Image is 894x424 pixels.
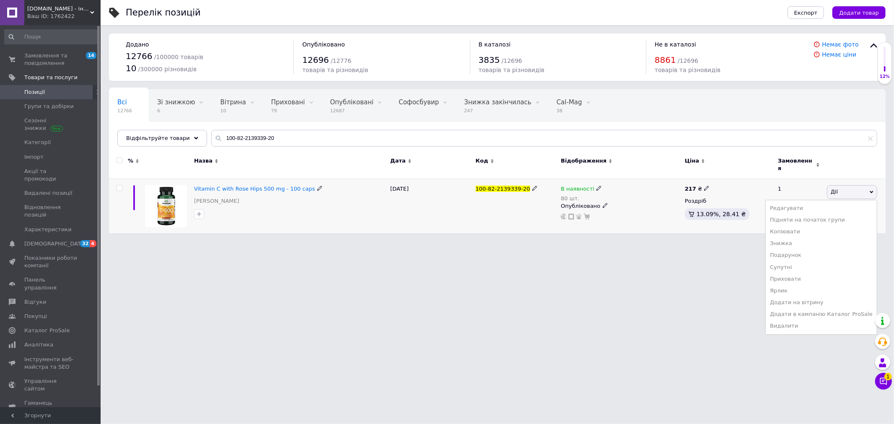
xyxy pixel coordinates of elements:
span: Cal-Mag [557,98,582,106]
span: Дії [831,189,838,195]
span: В наявності [561,186,594,194]
span: Знижка закінчилась [464,98,531,106]
input: Пошук [4,29,99,44]
li: Супутні [766,261,877,273]
span: Назва [194,157,212,165]
span: В каталозі [479,41,511,48]
span: Імпорт [24,153,44,161]
button: Чат з покупцем1 [875,373,892,390]
span: Опубліковано [302,41,345,48]
span: Відфільтруйте товари [126,135,190,141]
span: Додано [126,41,149,48]
li: Редагувати [766,202,877,214]
span: 79 [271,108,305,114]
span: 6 [157,108,195,114]
a: Vitamin C with Rose Hips 500 mg - 100 caps [194,186,315,192]
span: [DEMOGRAPHIC_DATA] [24,240,86,248]
li: Підняти на початок групи [766,214,877,226]
div: Перелік позицій [126,8,201,17]
span: 12766 [117,108,132,114]
span: 4 [90,240,96,247]
li: Приховати [766,273,877,285]
span: Замовлення [778,157,814,172]
input: Пошук по назві позиції, артикулу і пошуковим запитам [211,130,877,147]
a: Немає фото [822,41,859,48]
li: Копіювати [766,226,877,238]
div: Роздріб [685,197,771,205]
li: Додати в кампанію Каталог ProSale [766,308,877,320]
span: 32 [80,240,90,247]
span: Зі знижкою [157,98,195,106]
div: Ваш ID: 1762422 [27,13,101,20]
span: Панель управління [24,276,78,291]
li: Ярлик [766,285,877,297]
span: Відновлення позицій [24,204,78,219]
span: Сезонні знижки [24,117,78,132]
span: % [128,157,133,165]
span: 8861 [655,55,676,65]
span: Вітрина [220,98,246,106]
img: Vitamin C with Rose Hips 500 mg - 100 caps [145,185,187,227]
span: Товари та послуги [24,74,78,81]
span: Відображення [561,157,606,165]
span: 100-82-2139339-20 [476,186,530,192]
div: ₴ [685,185,710,193]
span: Дата [390,157,406,165]
span: Cофосбувир [399,98,439,106]
span: 1 [884,373,892,380]
li: Видалити [766,320,877,332]
span: Видалені позиції [24,189,73,197]
span: Всі [117,98,127,106]
span: / 12696 [678,57,698,64]
span: Покупці [24,313,47,320]
div: Опубліковано [561,202,681,210]
span: Позиції [24,88,45,96]
div: [DATE] [388,179,474,234]
span: Abc-vitamin.com - інтернет-магазин для здорового життя [27,5,90,13]
span: Показники роботи компанії [24,254,78,269]
span: 14 [86,52,96,59]
span: Відгуки [24,298,46,306]
span: / 12696 [502,57,522,64]
span: Приховані [271,98,305,106]
button: Додати товар [832,6,886,19]
span: Аналітика [24,341,53,349]
li: Знижка [766,238,877,249]
span: Групи та добірки [24,103,74,110]
li: Додати на вітрину [766,297,877,308]
span: 38 [557,108,582,114]
a: [PERSON_NAME] [194,197,239,205]
span: 3835 [479,55,500,65]
span: Категорії [24,139,51,146]
span: / 300000 різновидів [138,66,197,72]
span: Характеристики [24,226,72,233]
span: Інструменти веб-майстра та SEO [24,356,78,371]
span: Замовлення та повідомлення [24,52,78,67]
span: / 12776 [331,57,351,64]
span: товарів та різновидів [655,67,720,73]
a: Немає ціни [822,51,856,58]
span: 10 [126,63,136,73]
li: Подарунок [766,249,877,261]
div: 80 шт. [561,195,602,202]
span: 10 [220,108,246,114]
b: 217 [685,186,696,192]
span: / 100000 товарів [154,54,203,60]
span: 12696 [302,55,329,65]
span: 247 [464,108,531,114]
span: товарів та різновидів [302,67,368,73]
button: Експорт [788,6,824,19]
span: Гаманець компанії [24,399,78,414]
span: Каталог ProSale [24,327,70,334]
div: 12% [878,74,891,80]
span: Опубліковані [330,98,374,106]
div: 1 [773,179,825,234]
span: 12687 [330,108,374,114]
span: Код [476,157,488,165]
span: Експорт [794,10,818,16]
span: 13.09%, 28.41 ₴ [697,211,746,217]
span: Не в каталозі [655,41,696,48]
span: товарів та різновидів [479,67,544,73]
span: Управління сайтом [24,377,78,393]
